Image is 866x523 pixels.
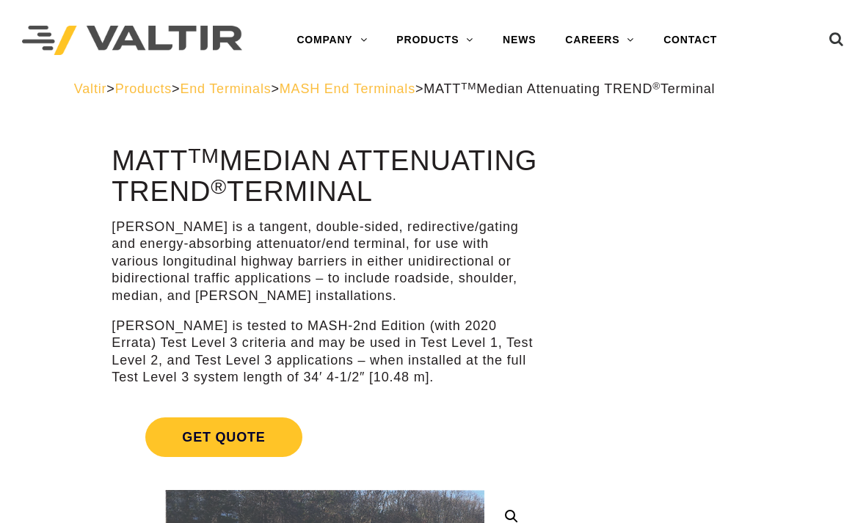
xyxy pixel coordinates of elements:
[282,26,382,55] a: COMPANY
[649,26,732,55] a: CONTACT
[180,81,271,96] a: End Terminals
[112,146,537,208] h1: MATT Median Attenuating TREND Terminal
[461,81,476,92] sup: TM
[74,81,792,98] div: > > > >
[550,26,649,55] a: CAREERS
[112,318,537,387] p: [PERSON_NAME] is tested to MASH-2nd Edition (with 2020 Errata) Test Level 3 criteria and may be u...
[112,219,537,304] p: [PERSON_NAME] is a tangent, double-sided, redirective/gating and energy-absorbing attenuator/end ...
[652,81,661,92] sup: ®
[145,417,302,457] span: Get Quote
[112,400,537,475] a: Get Quote
[115,81,172,96] a: Products
[280,81,415,96] a: MASH End Terminals
[188,144,219,167] sup: TM
[488,26,550,55] a: NEWS
[22,26,242,56] img: Valtir
[74,81,106,96] a: Valtir
[423,81,715,96] span: MATT Median Attenuating TREND Terminal
[382,26,488,55] a: PRODUCTS
[211,175,227,198] sup: ®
